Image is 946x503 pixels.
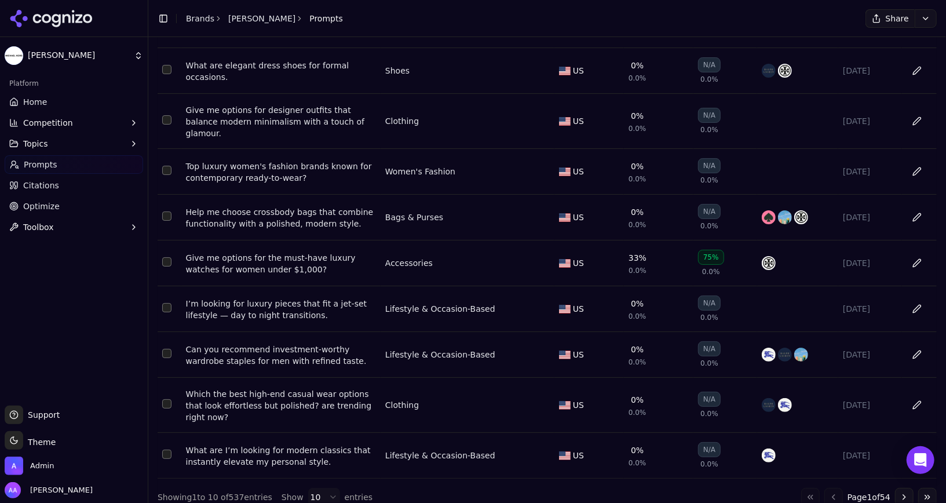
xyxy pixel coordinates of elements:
[762,210,776,224] img: kate spade
[907,446,934,474] div: Open Intercom Messenger
[186,206,376,229] a: Help me choose crossbody bags that combine functionality with a polished, modern style.
[5,482,21,498] img: Alp Aysan
[162,399,171,409] button: Select row 9
[162,166,171,175] button: Select row 4
[908,61,926,80] button: Edit in sheet
[186,60,376,83] div: What are elegant dress shoes for formal occasions.
[631,60,644,71] div: 0%
[186,298,376,321] a: I’m looking for luxury pieces that fit a jet-set lifestyle — day to night transitions.
[698,108,721,123] div: N/A
[631,444,644,456] div: 0%
[908,162,926,181] button: Edit in sheet
[5,114,143,132] button: Competition
[629,358,647,367] span: 0.0%
[23,221,54,233] span: Toolbox
[908,112,926,130] button: Edit in sheet
[5,93,143,111] a: Home
[629,124,647,133] span: 0.0%
[228,13,295,24] a: [PERSON_NAME]
[631,344,644,355] div: 0%
[559,351,571,359] img: US flag
[5,155,143,174] a: Prompts
[698,158,721,173] div: N/A
[158,491,272,503] div: Showing 1 to 10 of 537 entries
[573,450,584,461] span: US
[629,252,647,264] div: 33%
[186,14,214,23] a: Brands
[629,458,647,468] span: 0.0%
[385,450,495,461] a: Lifestyle & Occasion-Based
[282,491,304,503] span: Show
[162,115,171,125] button: Select row 3
[631,110,644,122] div: 0%
[908,396,926,414] button: Edit in sheet
[23,201,60,212] span: Optimize
[559,401,571,410] img: US flag
[5,218,143,236] button: Toolbox
[5,74,143,93] div: Platform
[843,303,897,315] div: [DATE]
[843,450,897,461] div: [DATE]
[23,138,48,150] span: Topics
[700,409,718,418] span: 0.0%
[162,257,171,267] button: Select row 6
[385,349,495,360] div: Lifestyle & Occasion-Based
[702,267,720,276] span: 0.0%
[385,257,433,269] div: Accessories
[559,213,571,222] img: US flag
[186,161,376,184] a: Top luxury women's fashion brands known for contemporary ready-to-wear?
[559,167,571,176] img: US flag
[186,344,376,367] a: Can you recommend investment-worthy wardrobe staples for men with refined taste.
[559,451,571,460] img: US flag
[573,303,584,315] span: US
[23,117,73,129] span: Competition
[559,259,571,268] img: US flag
[573,65,584,76] span: US
[23,409,60,421] span: Support
[385,303,495,315] a: Lifestyle & Occasion-Based
[24,159,57,170] span: Prompts
[162,65,171,74] button: Select row 2
[700,460,718,469] span: 0.0%
[559,305,571,314] img: US flag
[385,399,419,411] a: Clothing
[186,104,376,139] a: Give me options for designer outfits that balance modern minimalism with a touch of glamour.
[778,64,792,78] img: tory burch
[908,345,926,364] button: Edit in sheet
[5,134,143,153] button: Topics
[25,485,93,495] span: [PERSON_NAME]
[186,13,343,24] nav: breadcrumb
[698,341,721,356] div: N/A
[700,176,718,185] span: 0.0%
[843,115,897,127] div: [DATE]
[573,257,584,269] span: US
[908,300,926,318] button: Edit in sheet
[5,46,23,65] img: Michael Kors
[762,449,776,462] img: burberry
[843,399,897,411] div: [DATE]
[843,166,897,177] div: [DATE]
[186,388,376,423] div: Which the best high-end casual wear options that look effortless but polished? are trending right...
[573,349,584,360] span: US
[385,115,419,127] a: Clothing
[162,349,171,358] button: Select row 8
[186,252,376,275] div: Give me options for the must-have luxury watches for women under $1,000?
[698,57,721,72] div: N/A
[843,349,897,360] div: [DATE]
[629,220,647,229] span: 0.0%
[186,444,376,468] a: What are I’m looking for modern classics that instantly elevate my personal style.
[629,174,647,184] span: 0.0%
[573,115,584,127] span: US
[559,67,571,75] img: US flag
[778,348,792,362] img: ralph lauren
[698,442,721,457] div: N/A
[778,210,792,224] img: coach
[5,457,54,475] button: Open organization switcher
[908,208,926,227] button: Edit in sheet
[848,491,890,503] span: Page 1 of 54
[385,166,455,177] a: Women's Fashion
